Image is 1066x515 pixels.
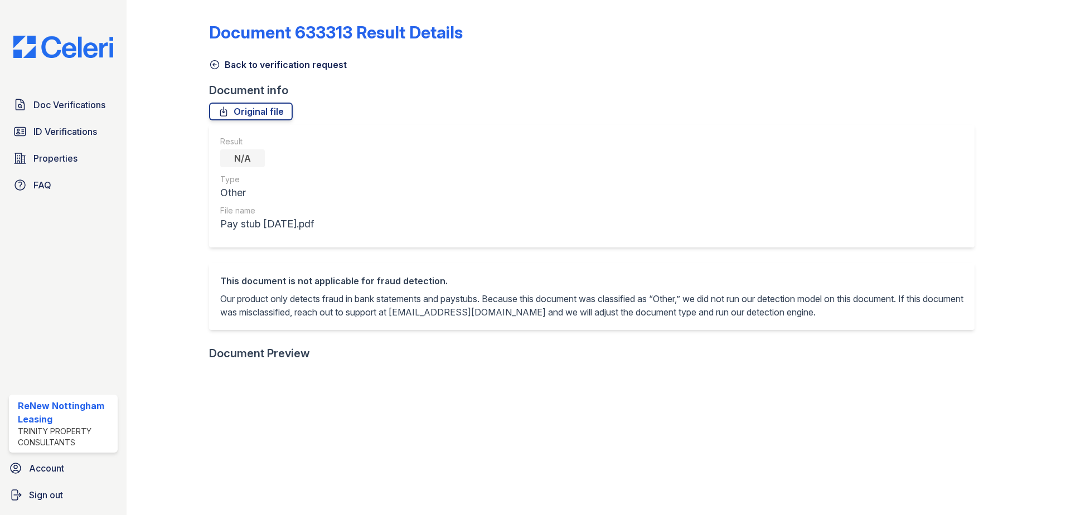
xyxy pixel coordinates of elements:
div: N/A [220,149,265,167]
img: CE_Logo_Blue-a8612792a0a2168367f1c8372b55b34899dd931a85d93a1a3d3e32e68fde9ad4.png [4,36,122,58]
a: Properties [9,147,118,169]
a: Document 633313 Result Details [209,22,463,42]
div: Document Preview [209,346,310,361]
div: Type [220,174,314,185]
div: File name [220,205,314,216]
span: Sign out [29,488,63,502]
div: Other [220,185,314,201]
div: Document info [209,82,983,98]
a: FAQ [9,174,118,196]
p: Our product only detects fraud in bank statements and paystubs. Because this document was classif... [220,292,963,319]
div: This document is not applicable for fraud detection. [220,274,963,288]
div: Pay stub [DATE].pdf [220,216,314,232]
a: Sign out [4,484,122,506]
span: Account [29,461,64,475]
a: Doc Verifications [9,94,118,116]
span: ID Verifications [33,125,97,138]
div: Result [220,136,314,147]
span: FAQ [33,178,51,192]
a: Account [4,457,122,479]
div: Trinity Property Consultants [18,426,113,448]
span: Properties [33,152,77,165]
iframe: chat widget [1019,470,1055,504]
a: ID Verifications [9,120,118,143]
a: Original file [209,103,293,120]
a: Back to verification request [209,58,347,71]
span: Doc Verifications [33,98,105,111]
div: ReNew Nottingham Leasing [18,399,113,426]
